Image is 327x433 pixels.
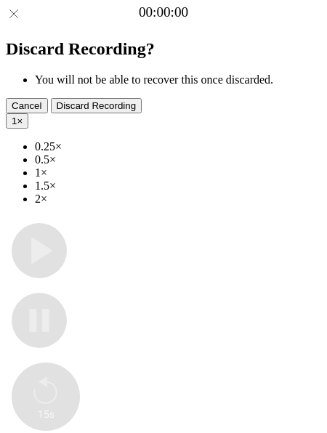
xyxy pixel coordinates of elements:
[6,98,48,113] button: Cancel
[139,4,188,20] a: 00:00:00
[6,39,321,59] h2: Discard Recording?
[12,116,17,126] span: 1
[35,166,321,179] li: 1×
[6,113,28,129] button: 1×
[35,193,321,206] li: 2×
[35,179,321,193] li: 1.5×
[35,73,321,86] li: You will not be able to recover this once discarded.
[51,98,142,113] button: Discard Recording
[35,153,321,166] li: 0.5×
[35,140,321,153] li: 0.25×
